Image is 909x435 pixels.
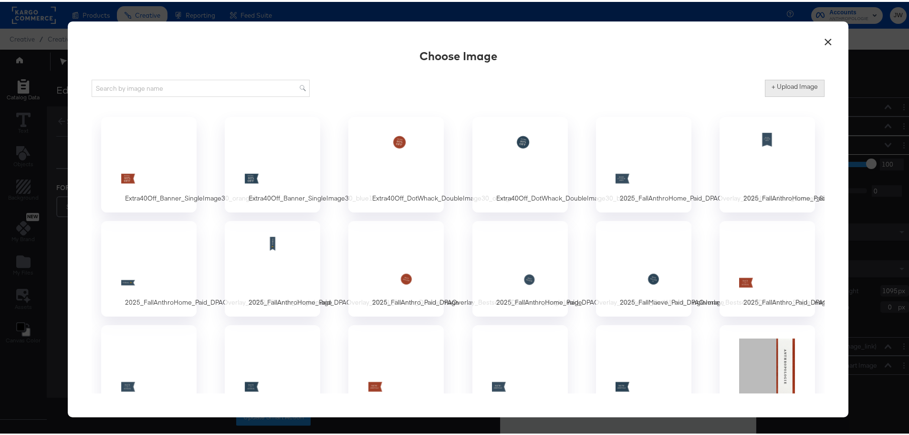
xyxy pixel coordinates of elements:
div: 2025_FallAnthroHome_Paid_DPAOverlay_BackInStock_Banner_SingleImage [101,323,197,419]
div: 2025_FallAnthroHome_Paid_DPAOverlay_DoubleImage_Banner_MakeItYourOwn_1x1_Meta [720,115,815,211]
div: Extra40Off_DotWhack_DoubleImage30_blue1 [496,192,633,201]
input: Search by image name [92,78,310,95]
div: 2025_FallAnthro_Paid_DPAOverlay_Bestseller_DotWhack_SingleImage [348,219,444,315]
div: Extra40Off_DotWhack_DoubleImage30_blue1 [472,115,568,211]
div: 2025_FallMaeve_Paid_DPAOverlay_NewArrivals_Banner_SingleImage [596,323,691,419]
div: 2025_FallAnthroHome_Paid_DPAOverlay_Bestseller_DotWhack_SingleImage [496,296,724,305]
div: 2025_FallAnthro_Paid_DPAOverlay_NewArrivals_Banner_SingleImage [348,323,444,419]
div: Extra40Off_DotWhack_DoubleImage30_orange1 [348,115,444,211]
label: + Upload Image [772,80,818,89]
div: 2025_FallAnthroHome_Paid_DPAOverlay_VIRAL_Banner_DoubleImage [225,219,320,315]
div: Extra40Off_Banner_SingleImage30_orange1 [125,192,257,201]
div: 2025_FallAnthroHome_Paid_DPAOverlay_MakeItYourOwn_Banner_SingleImage [620,192,856,201]
div: 2025_FallAnthro_Paid_DPAOverlay_Bestseller_DotWhack_SingleImage [372,296,582,305]
div: 2025_FallMaeve_Paid_DPAOverlay_BackInStock_Banner_SingleImage [225,323,320,419]
div: Extra40Off_Banner_SingleImage30_blue1 [249,192,373,201]
div: 2025_FallMaeve_Paid_DPAOverlay_Bestseller_DotWhack_SingleImage [620,296,829,305]
div: 2025_FallAnthro_Paid_DPAOverlay_BackInStock_Banner_SingleImage [720,219,815,315]
div: 2025_FallAnthroHome_Paid_DPAOverlay_NewArrivals_Banner_SingleImage [472,323,568,419]
div: 2025_FallAnthroHome_Paid_DPAOverlay_VIRAL_Banner_SingleImage [125,296,332,305]
div: 2025_FallAnthroHome_Paid_DPAOverlay_Bestseller_DotWhack_SingleImage [472,219,568,315]
div: 2025_FallAnthroHome_Paid_DPAOverlay_VIRAL_Banner_DoubleImage [249,296,459,305]
div: Extra40Off_DotWhack_DoubleImage30_orange1 [372,192,517,201]
div: 2025_FallAnthroHome_Paid_DPAOverlay_MakeItYourOwn_Banner_SingleImage [596,115,691,211]
div: Extra40Off_Banner_SingleImage30_blue1 [225,115,320,211]
div: 2025_FallAnthro_Paid_DPAOverlay_SingleImage_1x1_Meta [720,323,815,419]
button: + Upload Image [765,78,825,95]
div: Choose Image [419,46,497,62]
div: 2025_FallMaeve_Paid_DPAOverlay_Bestseller_DotWhack_SingleImage [596,219,691,315]
div: 2025_FallAnthroHome_Paid_DPAOverlay_VIRAL_Banner_SingleImage [101,219,197,315]
button: × [819,29,836,46]
div: Extra40Off_Banner_SingleImage30_orange1 [101,115,197,211]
